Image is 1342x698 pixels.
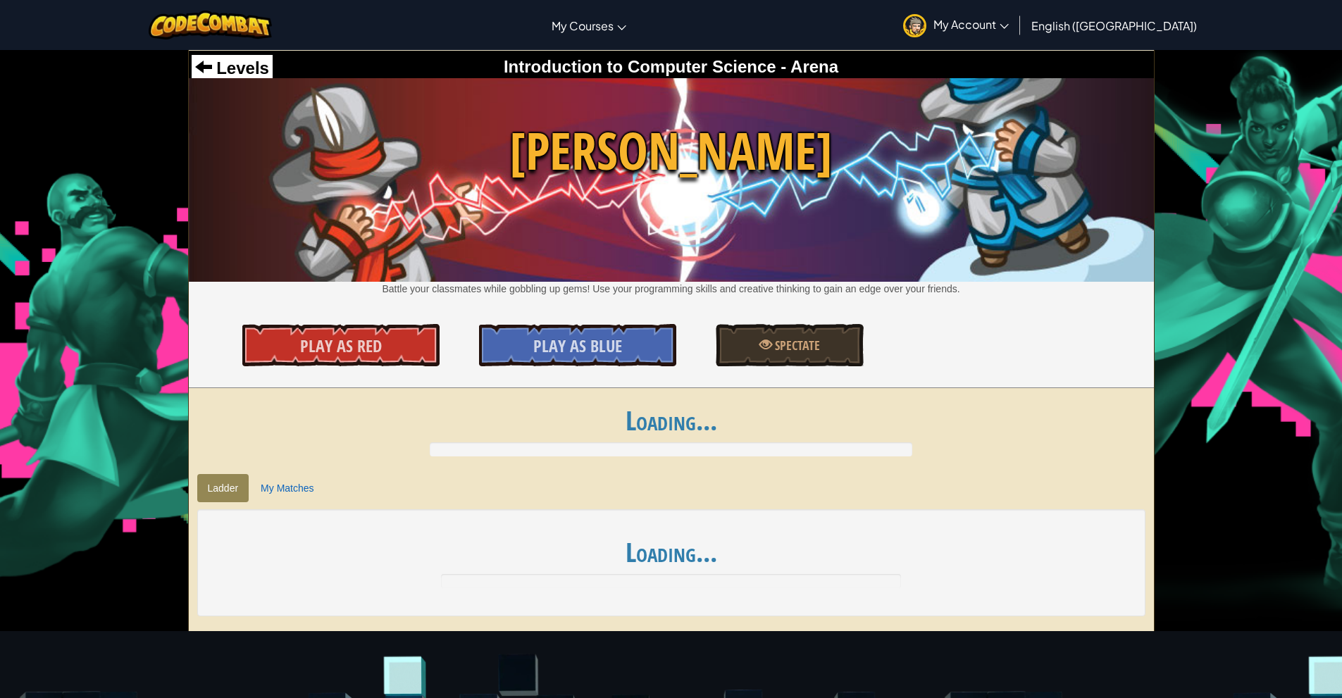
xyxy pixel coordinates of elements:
[504,57,776,76] span: Introduction to Computer Science
[149,11,272,39] img: CodeCombat logo
[933,17,1009,32] span: My Account
[189,78,1154,281] img: Wakka Maul
[250,474,324,502] a: My Matches
[300,335,382,357] span: Play As Red
[195,58,269,77] a: Levels
[212,58,269,77] span: Levels
[896,3,1016,47] a: My Account
[1024,6,1204,44] a: English ([GEOGRAPHIC_DATA])
[189,406,1154,435] h1: Loading...
[197,474,249,502] a: Ladder
[1031,18,1197,33] span: English ([GEOGRAPHIC_DATA])
[552,18,614,33] span: My Courses
[776,57,838,76] span: - Arena
[716,324,864,366] a: Spectate
[772,337,820,354] span: Spectate
[533,335,622,357] span: Play As Blue
[903,14,926,37] img: avatar
[189,282,1154,296] p: Battle your classmates while gobbling up gems! Use your programming skills and creative thinking ...
[211,537,1131,567] h1: Loading...
[545,6,633,44] a: My Courses
[189,115,1154,187] span: [PERSON_NAME]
